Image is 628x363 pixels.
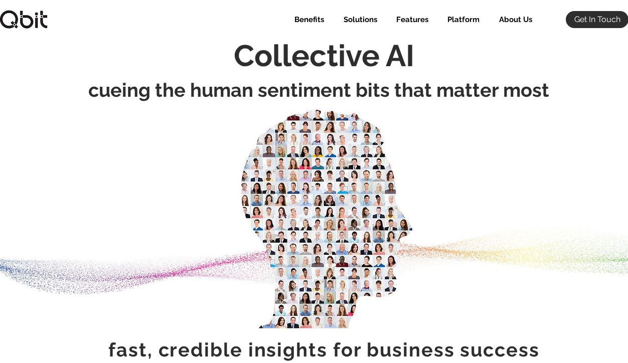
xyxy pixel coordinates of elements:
p: About Us [494,11,537,28]
p: Features [391,11,433,28]
a: Benefits [282,11,332,28]
a: About Us [487,11,540,28]
span: Get In Touch [574,14,620,25]
div: Solutions [332,11,385,28]
div: Features [385,11,436,28]
p: Benefits [289,11,329,28]
p: Solutions [339,11,382,28]
span: fast, credible insights for business success [108,338,540,361]
div: Platform [436,11,487,28]
span: cueing the human sentiment bits that matter most [88,79,549,101]
p: Platform [442,11,485,28]
nav: Site [282,11,540,28]
span: Collective AI [234,38,414,73]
